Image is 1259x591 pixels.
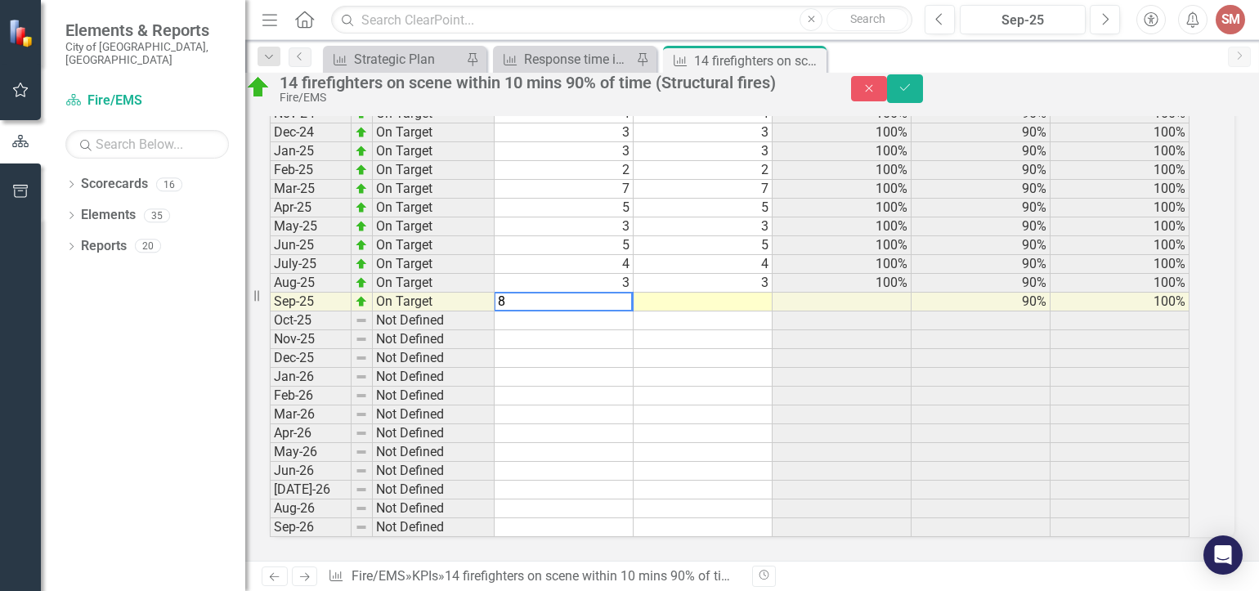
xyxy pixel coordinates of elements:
[634,180,773,199] td: 7
[270,199,352,217] td: Apr-25
[355,408,368,421] img: 8DAGhfEEPCf229AAAAAElFTkSuQmCC
[445,568,836,584] div: 14 firefighters on scene within 10 mins 90% of time (Structural fires)
[495,217,634,236] td: 3
[81,206,136,225] a: Elements
[245,74,271,101] img: On Target
[270,368,352,387] td: Jan-26
[373,293,495,311] td: On Target
[1051,236,1190,255] td: 100%
[280,74,818,92] div: 14 firefighters on scene within 10 mins 90% of time (Structural fires)
[270,274,352,293] td: Aug-25
[373,161,495,180] td: On Target
[912,293,1051,311] td: 90%
[352,568,405,584] a: Fire/EMS
[81,237,127,256] a: Reports
[373,274,495,293] td: On Target
[355,201,368,214] img: zOikAAAAAElFTkSuQmCC
[1051,161,1190,180] td: 100%
[65,130,229,159] input: Search Below...
[355,483,368,496] img: 8DAGhfEEPCf229AAAAAElFTkSuQmCC
[331,6,912,34] input: Search ClearPoint...
[1216,5,1245,34] div: SM
[524,49,632,69] div: Response time in less than 8 mins, 90% of time (Emergency Fire/EMS calls)
[412,568,438,584] a: KPIs
[355,464,368,477] img: 8DAGhfEEPCf229AAAAAElFTkSuQmCC
[373,518,495,537] td: Not Defined
[65,20,229,40] span: Elements & Reports
[373,199,495,217] td: On Target
[327,49,462,69] a: Strategic Plan
[270,311,352,330] td: Oct-25
[1051,217,1190,236] td: 100%
[373,499,495,518] td: Not Defined
[912,255,1051,274] td: 90%
[1051,123,1190,142] td: 100%
[270,293,352,311] td: Sep-25
[495,161,634,180] td: 2
[1051,274,1190,293] td: 100%
[65,40,229,67] small: City of [GEOGRAPHIC_DATA], [GEOGRAPHIC_DATA]
[373,255,495,274] td: On Target
[634,255,773,274] td: 4
[270,405,352,424] td: Mar-26
[270,424,352,443] td: Apr-26
[270,236,352,255] td: Jun-25
[270,349,352,368] td: Dec-25
[270,255,352,274] td: July-25
[270,443,352,462] td: May-26
[355,257,368,271] img: zOikAAAAAElFTkSuQmCC
[270,217,352,236] td: May-25
[270,142,352,161] td: Jan-25
[355,276,368,289] img: zOikAAAAAElFTkSuQmCC
[144,208,170,222] div: 35
[355,239,368,252] img: zOikAAAAAElFTkSuQmCC
[773,161,912,180] td: 100%
[1051,199,1190,217] td: 100%
[270,123,352,142] td: Dec-24
[373,217,495,236] td: On Target
[270,387,352,405] td: Feb-26
[355,445,368,459] img: 8DAGhfEEPCf229AAAAAElFTkSuQmCC
[270,518,352,537] td: Sep-26
[373,180,495,199] td: On Target
[495,142,634,161] td: 3
[373,387,495,405] td: Not Defined
[355,126,368,139] img: zOikAAAAAElFTkSuQmCC
[912,161,1051,180] td: 90%
[634,142,773,161] td: 3
[373,236,495,255] td: On Target
[495,123,634,142] td: 3
[373,424,495,443] td: Not Defined
[634,123,773,142] td: 3
[270,161,352,180] td: Feb-25
[373,311,495,330] td: Not Defined
[373,368,495,387] td: Not Defined
[960,5,1086,34] button: Sep-25
[773,123,912,142] td: 100%
[773,274,912,293] td: 100%
[912,217,1051,236] td: 90%
[355,163,368,177] img: zOikAAAAAElFTkSuQmCC
[912,123,1051,142] td: 90%
[373,481,495,499] td: Not Defined
[373,123,495,142] td: On Target
[773,142,912,161] td: 100%
[373,330,495,349] td: Not Defined
[773,236,912,255] td: 100%
[270,499,352,518] td: Aug-26
[1051,293,1190,311] td: 100%
[1051,255,1190,274] td: 100%
[495,236,634,255] td: 5
[81,175,148,194] a: Scorecards
[280,92,818,104] div: Fire/EMS
[355,370,368,383] img: 8DAGhfEEPCf229AAAAAElFTkSuQmCC
[135,240,161,253] div: 20
[912,236,1051,255] td: 90%
[634,274,773,293] td: 3
[773,180,912,199] td: 100%
[373,462,495,481] td: Not Defined
[355,295,368,308] img: zOikAAAAAElFTkSuQmCC
[773,199,912,217] td: 100%
[966,11,1080,30] div: Sep-25
[912,199,1051,217] td: 90%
